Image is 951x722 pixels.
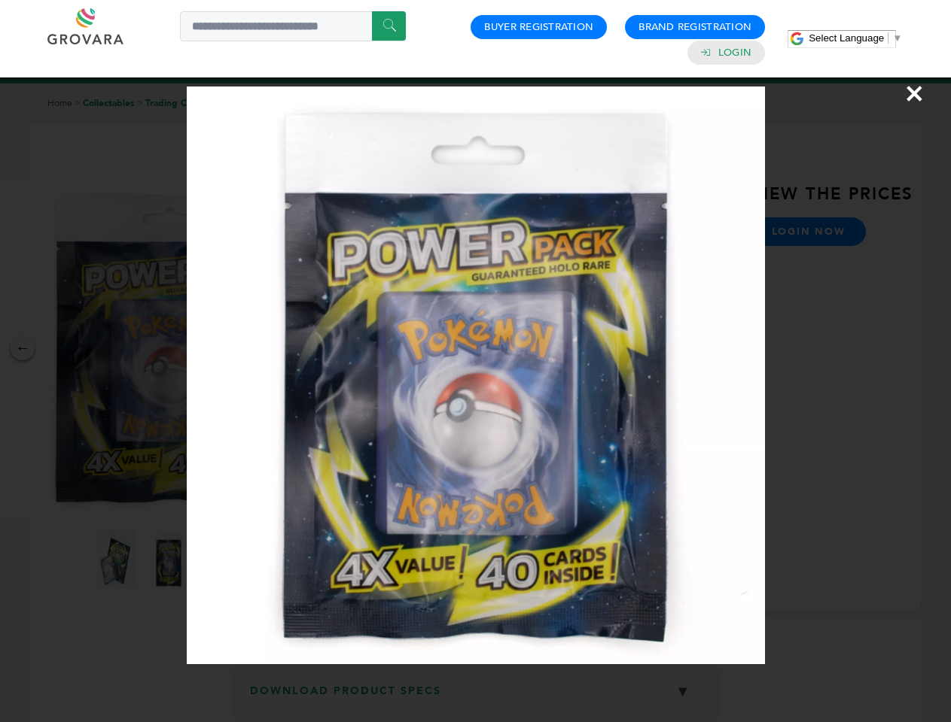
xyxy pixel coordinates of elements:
a: Select Language​ [809,32,902,44]
img: Image Preview [187,86,765,664]
span: Select Language [809,32,884,44]
a: Brand Registration [639,20,751,34]
a: Buyer Registration [484,20,593,34]
a: Login [718,46,751,59]
span: × [904,72,925,114]
span: ​ [888,32,889,44]
span: ▼ [892,32,902,44]
input: Search a product or brand... [180,11,406,41]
